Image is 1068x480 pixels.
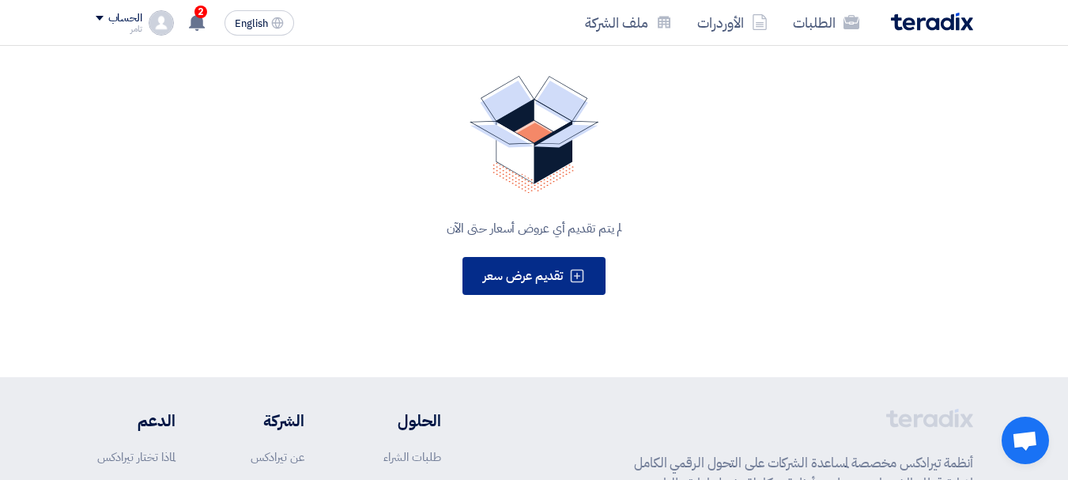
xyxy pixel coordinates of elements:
[470,76,599,194] img: No Quotations Found!
[1002,417,1049,464] a: Open chat
[891,13,973,31] img: Teradix logo
[108,12,142,25] div: الحساب
[251,448,304,466] a: عن تيرادكس
[96,409,175,433] li: الدعم
[572,4,685,41] a: ملف الشركة
[96,25,142,33] div: تامر
[235,18,268,29] span: English
[483,266,563,285] span: تقديم عرض سعر
[780,4,872,41] a: الطلبات
[222,409,304,433] li: الشركة
[462,257,606,295] button: تقديم عرض سعر
[115,219,954,238] div: لم يتم تقديم أي عروض أسعار حتى الآن
[194,6,207,18] span: 2
[225,10,294,36] button: English
[149,10,174,36] img: profile_test.png
[383,448,441,466] a: طلبات الشراء
[97,448,175,466] a: لماذا تختار تيرادكس
[685,4,780,41] a: الأوردرات
[352,409,441,433] li: الحلول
